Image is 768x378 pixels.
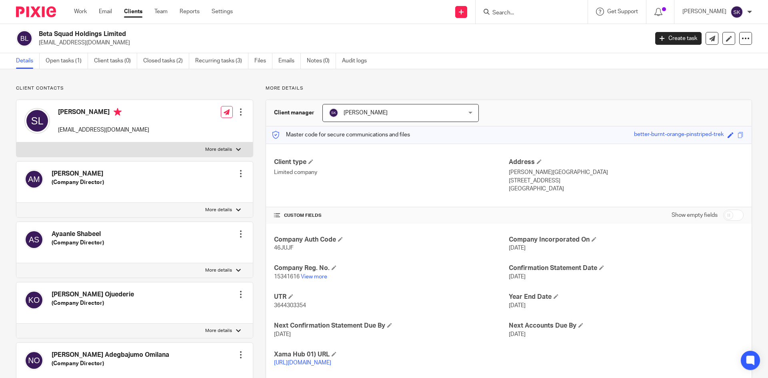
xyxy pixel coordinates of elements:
[205,207,232,213] p: More details
[58,126,149,134] p: [EMAIL_ADDRESS][DOMAIN_NAME]
[634,130,724,140] div: better-burnt-orange-pinstriped-trek
[24,290,44,310] img: svg%3E
[509,177,744,185] p: [STREET_ADDRESS]
[99,8,112,16] a: Email
[180,8,200,16] a: Reports
[24,108,50,134] img: svg%3E
[205,146,232,153] p: More details
[274,245,294,251] span: 46JUJF
[274,109,314,117] h3: Client manager
[16,30,33,47] img: svg%3E
[509,158,744,166] h4: Address
[274,212,509,219] h4: CUSTOM FIELDS
[39,39,643,47] p: [EMAIL_ADDRESS][DOMAIN_NAME]
[509,236,744,244] h4: Company Incorporated On
[24,351,44,370] img: svg%3E
[52,290,134,299] h4: [PERSON_NAME] Ojuederie
[212,8,233,16] a: Settings
[195,53,248,69] a: Recurring tasks (3)
[124,8,142,16] a: Clients
[24,230,44,249] img: svg%3E
[52,239,104,247] h5: (Company Director)
[344,110,388,116] span: [PERSON_NAME]
[16,53,40,69] a: Details
[274,168,509,176] p: Limited company
[509,274,526,280] span: [DATE]
[274,303,306,308] span: 3644303354
[114,108,122,116] i: Primary
[205,328,232,334] p: More details
[52,170,104,178] h4: [PERSON_NAME]
[52,178,104,186] h5: (Company Director)
[154,8,168,16] a: Team
[52,351,169,359] h4: [PERSON_NAME] Adegbajumo Omilana
[301,274,327,280] a: View more
[655,32,702,45] a: Create task
[730,6,743,18] img: svg%3E
[274,293,509,301] h4: UTR
[39,30,522,38] h2: Beta Squad Holdings Limited
[342,53,373,69] a: Audit logs
[58,108,149,118] h4: [PERSON_NAME]
[607,9,638,14] span: Get Support
[205,267,232,274] p: More details
[143,53,189,69] a: Closed tasks (2)
[509,322,744,330] h4: Next Accounts Due By
[682,8,726,16] p: [PERSON_NAME]
[509,293,744,301] h4: Year End Date
[74,8,87,16] a: Work
[272,131,410,139] p: Master code for secure communications and files
[24,170,44,189] img: svg%3E
[274,332,291,337] span: [DATE]
[509,264,744,272] h4: Confirmation Statement Date
[274,360,331,366] a: [URL][DOMAIN_NAME]
[274,274,300,280] span: 15341616
[274,158,509,166] h4: Client type
[16,85,253,92] p: Client contacts
[509,332,526,337] span: [DATE]
[52,299,134,307] h5: (Company Director)
[46,53,88,69] a: Open tasks (1)
[509,168,744,176] p: [PERSON_NAME][GEOGRAPHIC_DATA]
[274,350,509,359] h4: Xama Hub 01) URL
[274,264,509,272] h4: Company Reg. No.
[329,108,338,118] img: svg%3E
[307,53,336,69] a: Notes (0)
[509,185,744,193] p: [GEOGRAPHIC_DATA]
[672,211,718,219] label: Show empty fields
[492,10,564,17] input: Search
[509,245,526,251] span: [DATE]
[509,303,526,308] span: [DATE]
[16,6,56,17] img: Pixie
[52,230,104,238] h4: Ayaanle Shabeel
[52,360,169,368] h5: (Company Director)
[266,85,752,92] p: More details
[94,53,137,69] a: Client tasks (0)
[274,322,509,330] h4: Next Confirmation Statement Due By
[274,236,509,244] h4: Company Auth Code
[278,53,301,69] a: Emails
[254,53,272,69] a: Files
